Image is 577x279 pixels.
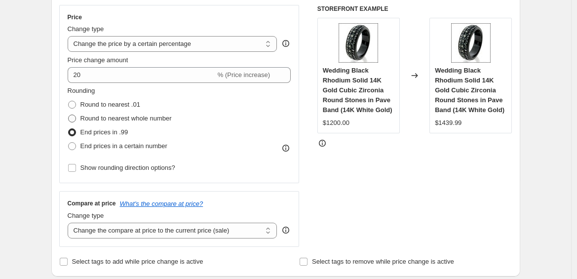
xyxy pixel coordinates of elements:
div: help [281,225,291,235]
div: $1200.00 [323,118,349,128]
span: Round to nearest whole number [80,115,172,122]
button: What's the compare at price? [120,200,203,207]
span: End prices in a certain number [80,142,167,150]
span: Price change amount [68,56,128,64]
img: c3db8617037203f58c7c4670c0e4d1b2_80x.jpg [451,23,491,63]
span: Change type [68,25,104,33]
span: Show rounding direction options? [80,164,175,171]
span: Change type [68,212,104,219]
span: End prices in .99 [80,128,128,136]
input: -15 [68,67,216,83]
img: c3db8617037203f58c7c4670c0e4d1b2_80x.jpg [339,23,378,63]
div: help [281,39,291,48]
h3: Compare at price [68,199,116,207]
span: Wedding Black Rhodium Solid 14K Gold Cubic Zirconia Round Stones in Pave Band (14K White Gold) [435,67,504,114]
span: Select tags to remove while price change is active [312,258,454,265]
span: % (Price increase) [218,71,270,79]
span: Select tags to add while price change is active [72,258,203,265]
div: $1439.99 [435,118,462,128]
span: Rounding [68,87,95,94]
span: Wedding Black Rhodium Solid 14K Gold Cubic Zirconia Round Stones in Pave Band (14K White Gold) [323,67,392,114]
h6: STOREFRONT EXAMPLE [317,5,512,13]
h3: Price [68,13,82,21]
span: Round to nearest .01 [80,101,140,108]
